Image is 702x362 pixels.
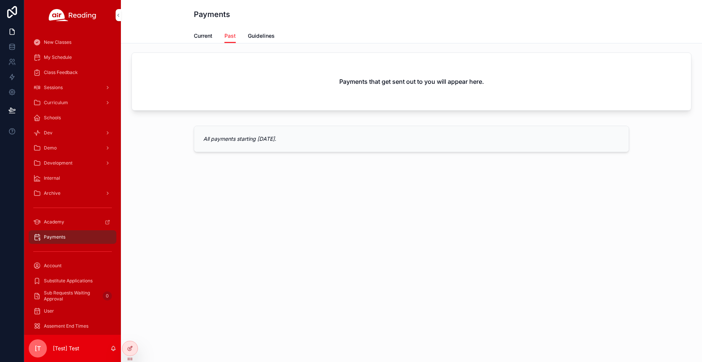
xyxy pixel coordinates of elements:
[44,219,64,225] span: Academy
[44,115,61,121] span: Schools
[44,175,60,181] span: Internal
[49,9,96,21] img: App logo
[29,126,116,140] a: Dev
[29,66,116,79] a: Class Feedback
[44,263,62,269] span: Account
[53,345,79,352] p: [Test] Test
[44,278,93,284] span: Substitute Applications
[194,29,212,44] a: Current
[248,29,275,44] a: Guidelines
[29,96,116,109] a: Curriculum
[29,186,116,200] a: Archive
[224,32,236,40] span: Past
[29,319,116,333] a: Assement End Times
[29,259,116,273] a: Account
[29,289,116,303] a: Sub Requests Waiting Approval0
[339,77,484,86] h2: Payments that get sent out to you will appear here.
[29,304,116,318] a: User
[29,156,116,170] a: Development
[44,234,65,240] span: Payments
[44,130,53,136] span: Dev
[44,54,72,60] span: My Schedule
[44,100,68,106] span: Curriculum
[44,69,78,75] span: Class Feedback
[29,81,116,94] a: Sessions
[194,32,212,40] span: Current
[44,39,71,45] span: New Classes
[29,230,116,244] a: Payments
[224,29,236,43] a: Past
[29,274,116,288] a: Substitute Applications
[194,9,230,20] h1: Payments
[44,160,73,166] span: Development
[44,308,54,314] span: User
[103,291,112,300] div: 0
[44,85,63,91] span: Sessions
[29,35,116,49] a: New Classes
[29,171,116,185] a: Internal
[24,30,121,335] div: scrollable content
[44,145,57,151] span: Demo
[29,111,116,125] a: Schools
[44,323,88,329] span: Assement End Times
[29,141,116,155] a: Demo
[44,190,60,196] span: Archive
[248,32,275,40] span: Guidelines
[29,215,116,229] a: Academy
[35,344,41,353] span: [T
[203,136,276,142] em: All payments starting [DATE].
[44,290,100,302] span: Sub Requests Waiting Approval
[29,51,116,64] a: My Schedule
